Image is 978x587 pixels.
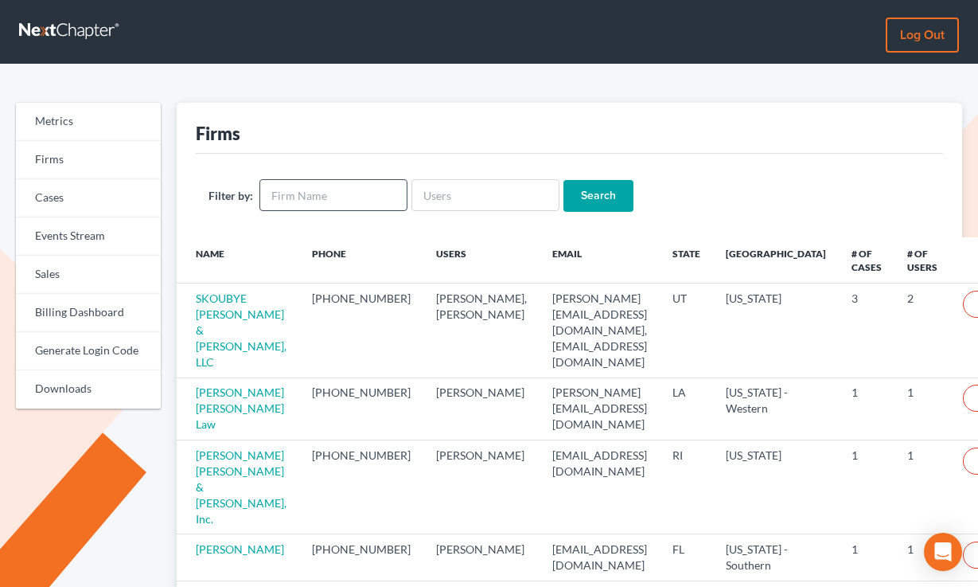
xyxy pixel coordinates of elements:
[299,440,423,534] td: [PHONE_NUMBER]
[894,440,950,534] td: 1
[423,284,540,378] td: [PERSON_NAME], [PERSON_NAME]
[540,237,660,284] th: Email
[839,237,894,284] th: # of Cases
[423,237,540,284] th: Users
[894,378,950,440] td: 1
[660,378,713,440] td: LA
[411,179,559,211] input: Users
[660,534,713,581] td: FL
[196,542,284,556] a: [PERSON_NAME]
[208,187,253,204] label: Filter by:
[894,237,950,284] th: # of Users
[16,256,161,294] a: Sales
[839,378,894,440] td: 1
[563,180,633,212] input: Search
[886,18,959,53] a: Log out
[196,122,240,145] div: Firms
[660,237,713,284] th: State
[423,534,540,581] td: [PERSON_NAME]
[196,448,286,526] a: [PERSON_NAME] [PERSON_NAME] & [PERSON_NAME], Inc.
[196,385,284,431] a: [PERSON_NAME] [PERSON_NAME] Law
[259,179,407,211] input: Firm Name
[924,533,962,571] div: Open Intercom Messenger
[299,237,423,284] th: Phone
[540,534,660,581] td: [EMAIL_ADDRESS][DOMAIN_NAME]
[713,440,839,534] td: [US_STATE]
[713,534,839,581] td: [US_STATE] - Southern
[16,332,161,370] a: Generate Login Code
[177,237,299,284] th: Name
[299,378,423,440] td: [PHONE_NUMBER]
[299,284,423,378] td: [PHONE_NUMBER]
[839,534,894,581] td: 1
[660,440,713,534] td: RI
[894,284,950,378] td: 2
[196,292,286,369] a: SKOUBYE [PERSON_NAME] & [PERSON_NAME], LLC
[713,378,839,440] td: [US_STATE] - Western
[540,440,660,534] td: [EMAIL_ADDRESS][DOMAIN_NAME]
[540,284,660,378] td: [PERSON_NAME][EMAIL_ADDRESS][DOMAIN_NAME], [EMAIL_ADDRESS][DOMAIN_NAME]
[713,284,839,378] td: [US_STATE]
[713,237,839,284] th: [GEOGRAPHIC_DATA]
[660,284,713,378] td: UT
[16,103,161,141] a: Metrics
[423,378,540,440] td: [PERSON_NAME]
[423,440,540,534] td: [PERSON_NAME]
[540,378,660,440] td: [PERSON_NAME][EMAIL_ADDRESS][DOMAIN_NAME]
[16,370,161,409] a: Downloads
[299,534,423,581] td: [PHONE_NUMBER]
[839,284,894,378] td: 3
[894,534,950,581] td: 1
[16,141,161,179] a: Firms
[16,217,161,256] a: Events Stream
[16,294,161,332] a: Billing Dashboard
[839,440,894,534] td: 1
[16,179,161,217] a: Cases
